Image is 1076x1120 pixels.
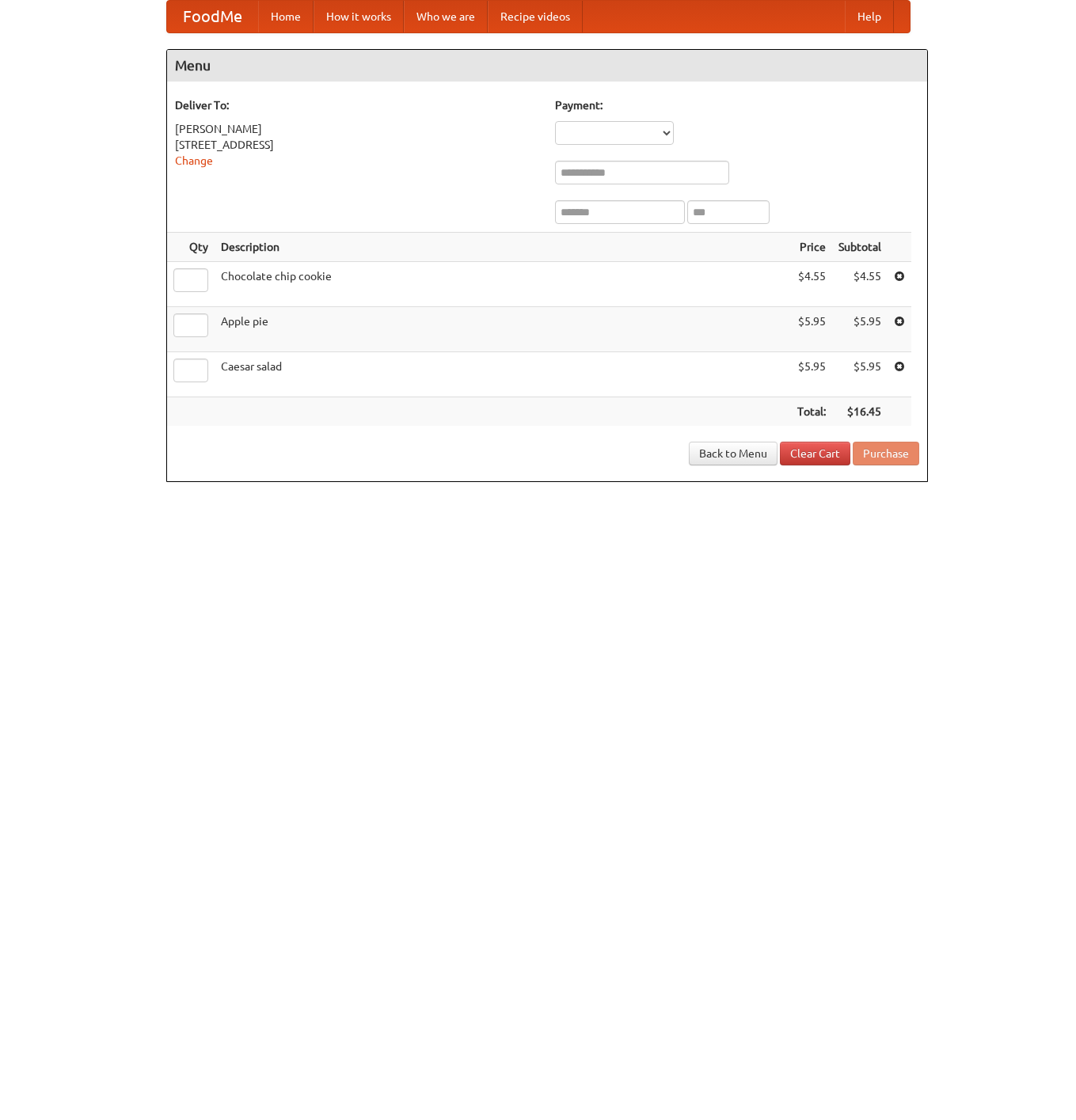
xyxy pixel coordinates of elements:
[167,1,258,32] a: FoodMe
[488,1,583,32] a: Recipe videos
[791,233,832,262] th: Price
[832,233,888,262] th: Subtotal
[832,352,888,397] td: $5.95
[404,1,488,32] a: Who we are
[314,1,404,32] a: How it works
[175,97,539,113] h5: Deliver To:
[689,442,778,465] a: Back to Menu
[832,262,888,307] td: $4.55
[853,442,919,465] button: Purchase
[175,154,213,167] a: Change
[167,233,215,262] th: Qty
[791,307,832,352] td: $5.95
[215,307,791,352] td: Apple pie
[215,352,791,397] td: Caesar salad
[175,121,539,137] div: [PERSON_NAME]
[845,1,894,32] a: Help
[780,442,850,465] a: Clear Cart
[832,307,888,352] td: $5.95
[832,397,888,427] th: $16.45
[215,233,791,262] th: Description
[791,352,832,397] td: $5.95
[555,97,919,113] h5: Payment:
[215,262,791,307] td: Chocolate chip cookie
[258,1,314,32] a: Home
[791,397,832,427] th: Total:
[791,262,832,307] td: $4.55
[167,50,927,82] h4: Menu
[175,137,539,153] div: [STREET_ADDRESS]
